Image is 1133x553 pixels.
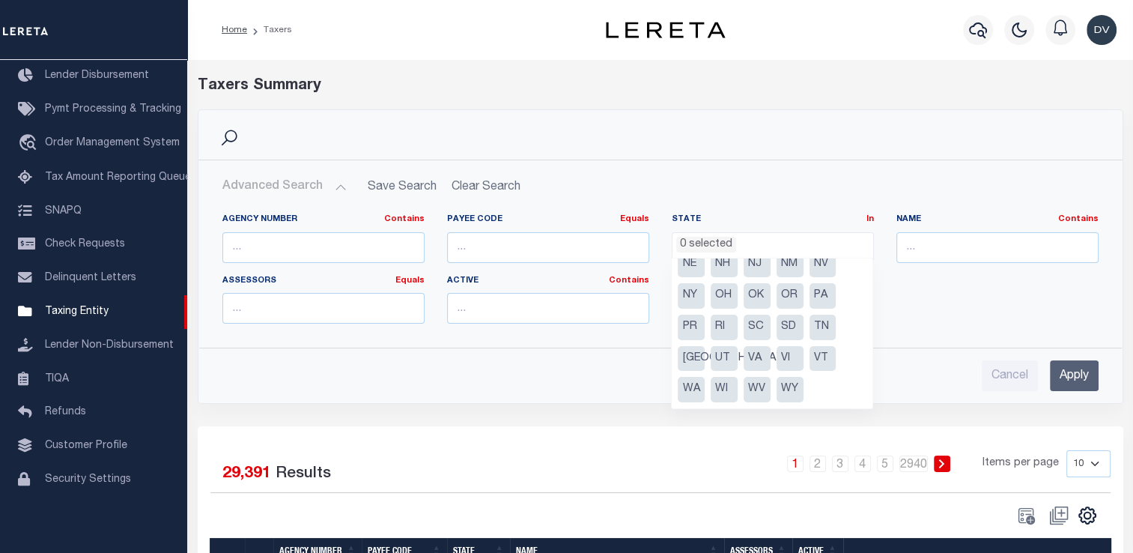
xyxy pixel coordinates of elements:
[447,232,649,263] input: ...
[609,276,649,285] a: Contains
[247,23,292,37] li: Taxers
[711,252,738,277] li: NH
[222,172,347,202] button: Advanced Search
[809,346,836,372] li: VT
[809,456,826,472] a: 2
[45,172,191,183] span: Tax Amount Reporting Queue
[744,283,771,309] li: OK
[896,232,1099,263] input: ...
[676,237,736,253] li: 0 selected
[45,205,82,216] span: SNAPQ
[777,315,804,340] li: SD
[809,283,836,309] li: PA
[45,138,180,148] span: Order Management System
[744,315,771,340] li: SC
[982,456,1059,472] span: Items per page
[678,315,705,340] li: PR
[896,214,1099,226] label: Name
[1087,15,1117,45] img: svg+xml;base64,PHN2ZyB4bWxucz0iaHR0cDovL3d3dy53My5vcmcvMjAwMC9zdmciIHBvaW50ZXItZXZlbnRzPSJub25lIi...
[222,232,425,263] input: ...
[744,252,771,277] li: NJ
[678,283,705,309] li: NY
[447,214,649,226] label: Payee Code
[198,75,887,97] div: Taxers Summary
[777,283,804,309] li: OR
[899,456,928,472] a: 2940
[18,134,42,154] i: travel_explore
[447,275,649,288] label: Active
[744,346,771,372] li: VA
[45,239,125,250] span: Check Requests
[777,346,804,372] li: VI
[45,373,69,384] span: TIQA
[777,252,804,277] li: NM
[222,214,425,226] label: Agency Number
[672,214,874,226] label: State
[777,377,804,402] li: WY
[678,346,705,372] li: [GEOGRAPHIC_DATA]
[222,275,425,288] label: Assessors
[447,293,649,324] input: ...
[45,407,86,417] span: Refunds
[384,215,425,223] a: Contains
[809,252,836,277] li: NV
[854,456,871,472] a: 4
[809,315,836,340] li: TN
[866,215,874,223] a: In
[877,456,893,472] a: 5
[1058,215,1099,223] a: Contains
[606,22,726,38] img: logo-dark.svg
[45,306,109,317] span: Taxing Entity
[1050,360,1099,391] input: Apply
[787,456,804,472] a: 1
[222,293,425,324] input: ...
[832,456,848,472] a: 3
[678,377,705,402] li: WA
[744,377,771,402] li: WV
[45,273,136,283] span: Delinquent Letters
[711,315,738,340] li: RI
[222,25,247,34] a: Home
[395,276,425,285] a: Equals
[982,360,1038,391] input: Cancel
[711,377,738,402] li: WI
[45,441,127,451] span: Customer Profile
[276,462,331,486] label: Results
[711,283,738,309] li: OH
[45,70,149,81] span: Lender Disbursement
[711,346,738,372] li: UT
[678,252,705,277] li: NE
[45,474,131,485] span: Security Settings
[45,104,181,115] span: Pymt Processing & Tracking
[222,466,271,482] span: 29,391
[620,215,649,223] a: Equals
[45,340,174,351] span: Lender Non-Disbursement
